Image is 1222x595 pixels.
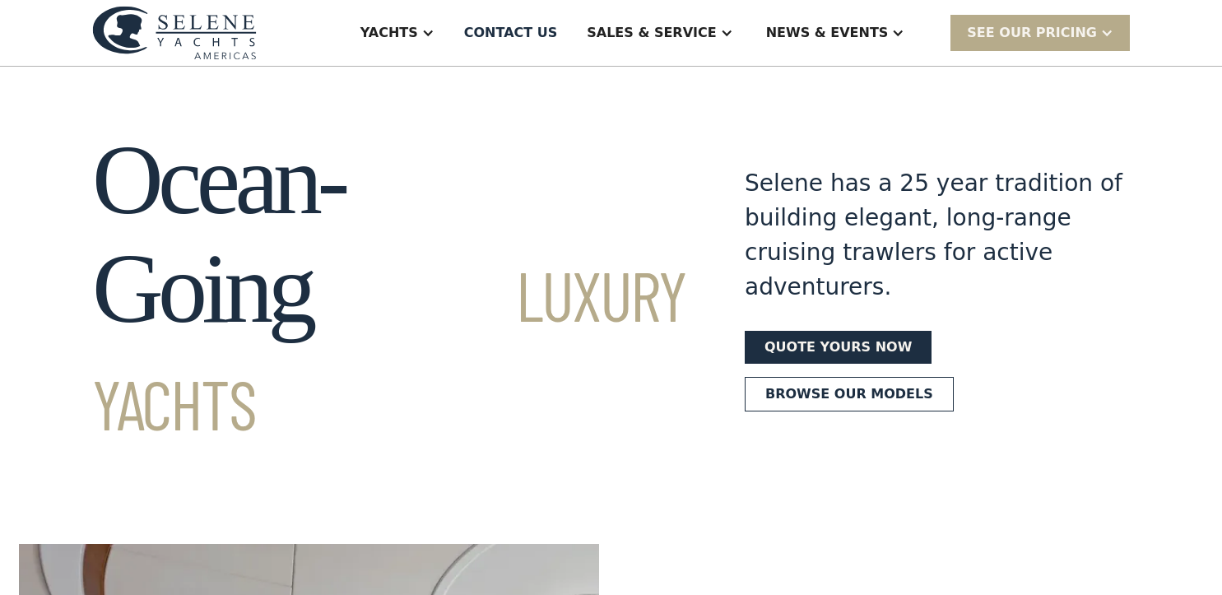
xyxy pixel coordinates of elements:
[967,23,1097,43] div: SEE Our Pricing
[745,166,1123,304] div: Selene has a 25 year tradition of building elegant, long-range cruising trawlers for active adven...
[766,23,889,43] div: News & EVENTS
[360,23,418,43] div: Yachts
[464,23,558,43] div: Contact US
[745,331,932,364] a: Quote yours now
[92,253,685,444] span: Luxury Yachts
[950,15,1130,50] div: SEE Our Pricing
[92,126,685,452] h1: Ocean-Going
[745,377,954,411] a: Browse our models
[92,6,257,59] img: logo
[587,23,716,43] div: Sales & Service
